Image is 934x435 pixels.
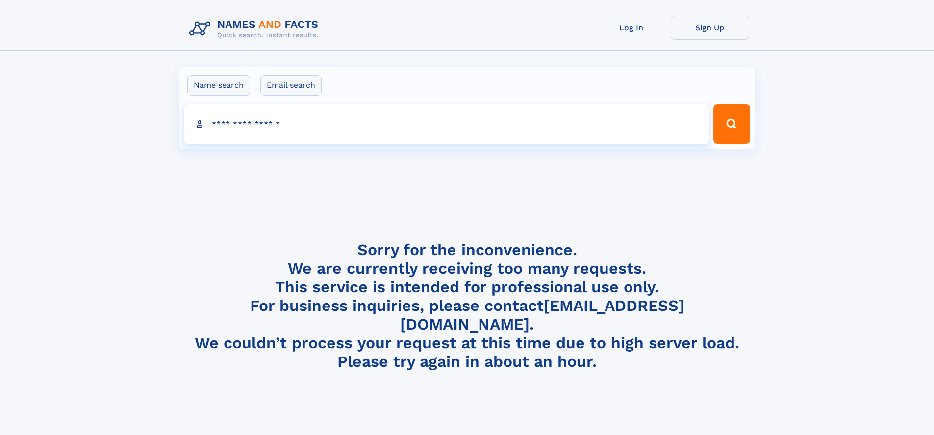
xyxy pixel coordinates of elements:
[185,16,327,42] img: Logo Names and Facts
[592,16,671,40] a: Log In
[184,104,709,144] input: search input
[713,104,750,144] button: Search Button
[400,296,684,333] a: [EMAIL_ADDRESS][DOMAIN_NAME]
[260,75,322,96] label: Email search
[671,16,749,40] a: Sign Up
[185,240,749,371] h4: Sorry for the inconvenience. We are currently receiving too many requests. This service is intend...
[187,75,250,96] label: Name search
